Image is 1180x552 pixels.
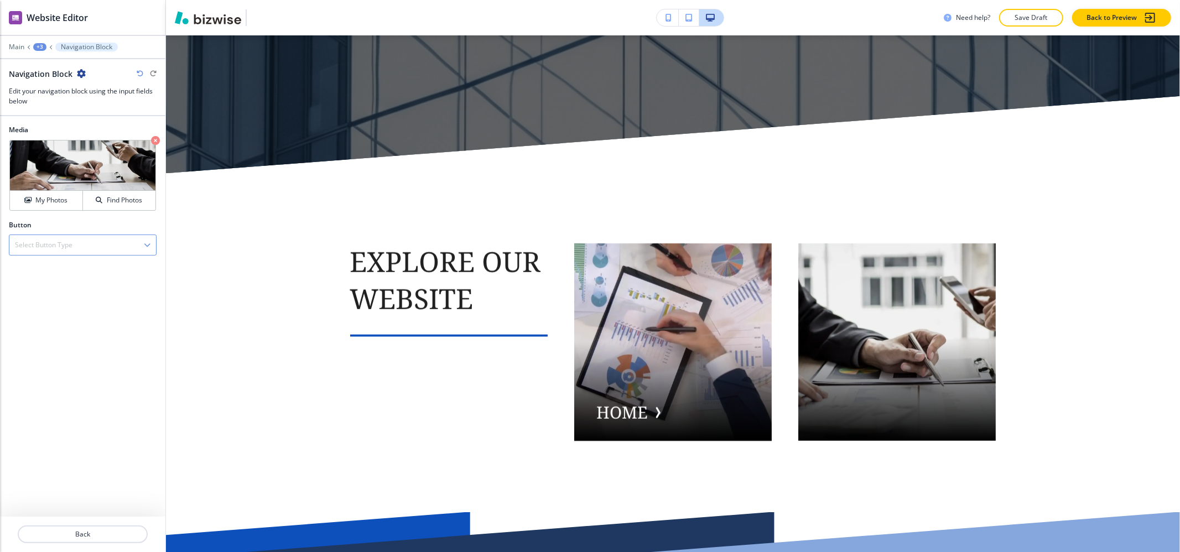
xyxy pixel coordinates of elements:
h2: Website Editor [27,11,88,24]
button: HOME [574,243,772,441]
h2: Navigation Block [9,68,72,80]
h4: My Photos [35,195,67,205]
h2: Media [9,125,157,135]
img: editor icon [9,11,22,24]
p: Back to Preview [1087,13,1137,23]
img: Bizwise Logo [175,11,241,24]
button: My Photos [10,191,83,210]
h3: Need help? [956,13,990,23]
p: explore our website [350,243,548,317]
p: Back [19,529,147,539]
button: Main [9,43,24,51]
h2: Button [9,220,32,230]
button: +3 [33,43,46,51]
h4: Select Button Type [15,240,72,250]
p: Save Draft [1013,13,1049,23]
button: Back to Preview [1072,9,1171,27]
h3: Edit your navigation block using the input fields below [9,86,157,106]
button: Navigation Block [55,43,118,51]
button: Back [18,525,148,543]
button: Find Photos [83,191,155,210]
button: Save Draft [999,9,1063,27]
p: Navigation Block [61,43,112,51]
img: Your Logo [251,14,281,20]
div: My PhotosFind Photos [9,139,157,211]
h4: Find Photos [107,195,142,205]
